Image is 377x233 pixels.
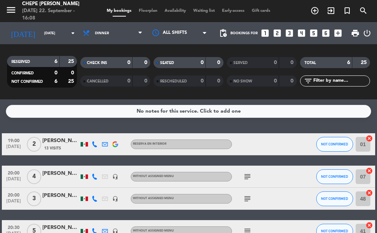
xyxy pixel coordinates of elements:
[217,60,222,65] strong: 0
[248,9,274,13] span: Gift cards
[4,199,23,207] span: [DATE]
[297,28,306,38] i: looks_4
[42,191,79,200] div: [PERSON_NAME]
[359,6,368,15] i: search
[321,174,348,179] span: NOT CONFIRMED
[4,223,23,231] span: 20:30
[351,29,360,38] span: print
[42,137,79,145] div: [PERSON_NAME] [PERSON_NAME]
[274,60,277,65] strong: 0
[363,22,371,44] div: LOG OUT
[22,7,89,22] div: [DATE] 22. September - 16:08
[333,28,343,38] i: add_box
[42,223,79,232] div: [PERSON_NAME]
[95,31,109,35] span: Dinner
[6,26,40,40] i: [DATE]
[316,191,353,206] button: NOT CONFIRMED
[201,78,204,84] strong: 0
[339,4,355,17] span: Special reservation
[323,4,339,17] span: WALK IN
[310,6,319,15] i: add_circle_outline
[260,28,270,38] i: looks_one
[6,4,17,18] button: menu
[243,194,252,203] i: subject
[160,80,187,83] span: RESCHEDULED
[285,28,294,38] i: looks_3
[4,177,23,185] span: [DATE]
[54,79,57,84] strong: 6
[243,172,252,181] i: subject
[366,135,373,142] i: cancel
[366,189,373,197] i: cancel
[309,28,318,38] i: looks_5
[135,9,161,13] span: Floorplan
[290,78,295,84] strong: 0
[366,167,373,174] i: cancel
[363,29,371,38] i: power_settings_new
[343,6,352,15] i: turned_in_not
[4,144,23,153] span: [DATE]
[144,60,149,65] strong: 0
[316,137,353,152] button: NOT CONFIRMED
[366,222,373,229] i: cancel
[11,71,34,75] span: CONFIRMED
[316,169,353,184] button: NOT CONFIRMED
[347,60,350,65] strong: 6
[321,229,348,233] span: NOT CONFIRMED
[233,80,252,83] span: NO SHOW
[112,174,118,180] i: headset_mic
[133,142,166,145] span: RESERVA EN INTERIOR
[307,4,323,17] span: BOOK TABLE
[54,59,57,64] strong: 6
[6,4,17,15] i: menu
[71,70,75,75] strong: 0
[290,60,295,65] strong: 0
[304,77,313,85] i: filter_list
[42,169,79,178] div: [PERSON_NAME]
[54,70,57,75] strong: 0
[327,6,335,15] i: exit_to_app
[27,191,41,206] span: 3
[313,77,370,85] input: Filter by name...
[133,197,174,200] span: Without assigned menu
[219,29,228,38] span: pending_actions
[217,78,222,84] strong: 0
[68,29,77,38] i: arrow_drop_down
[27,169,41,184] span: 4
[355,4,371,17] span: SEARCH
[4,168,23,177] span: 20:00
[87,80,109,83] span: CANCELLED
[161,9,190,13] span: Availability
[218,9,248,13] span: Early-access
[233,61,248,65] span: SERVED
[11,80,43,84] span: NOT CONFIRMED
[133,229,174,232] span: Without assigned menu
[22,0,89,8] div: Chepe [PERSON_NAME]
[190,9,218,13] span: Waiting list
[274,78,277,84] strong: 0
[144,78,149,84] strong: 0
[127,78,130,84] strong: 0
[272,28,282,38] i: looks_two
[304,61,316,65] span: TOTAL
[230,31,258,35] span: Bookings for
[127,60,130,65] strong: 0
[103,9,135,13] span: My bookings
[68,79,75,84] strong: 25
[137,107,241,116] div: No notes for this service. Click to add one
[112,196,118,202] i: headset_mic
[133,175,174,178] span: Without assigned menu
[321,28,331,38] i: looks_6
[4,190,23,199] span: 20:00
[87,61,107,65] span: CHECK INS
[11,60,30,64] span: RESERVED
[321,197,348,201] span: NOT CONFIRMED
[160,61,174,65] span: SEATED
[27,137,41,152] span: 2
[201,60,204,65] strong: 0
[4,136,23,144] span: 19:00
[361,60,368,65] strong: 25
[321,142,348,146] span: NOT CONFIRMED
[112,141,118,147] img: google-logo.png
[44,145,61,151] span: 13 Visits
